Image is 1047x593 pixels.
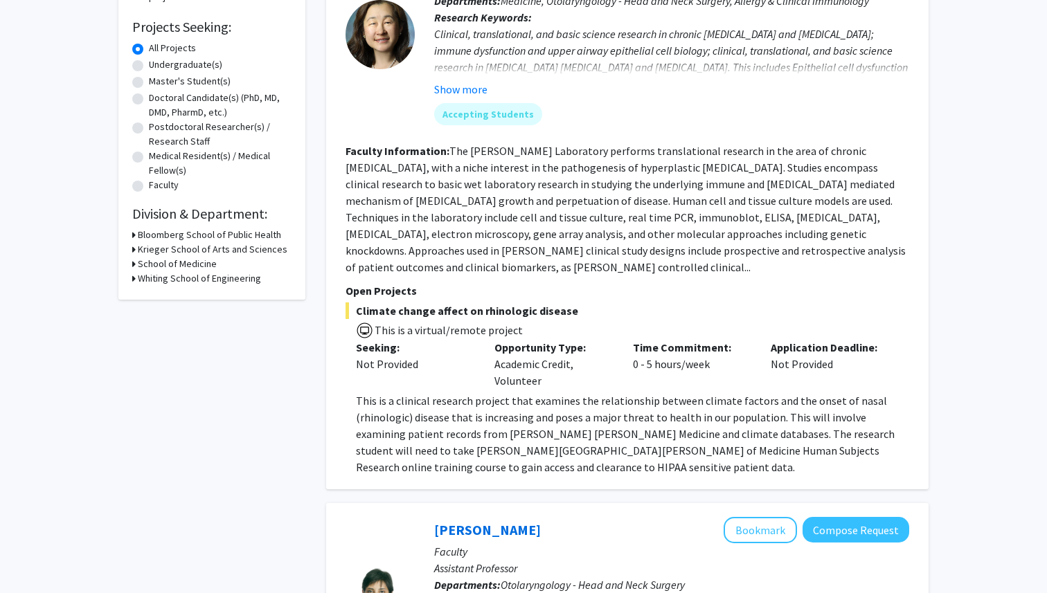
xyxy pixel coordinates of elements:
[149,149,292,178] label: Medical Resident(s) / Medical Fellow(s)
[346,302,909,319] span: Climate change affect on rhinologic disease
[771,339,888,356] p: Application Deadline:
[149,74,231,89] label: Master's Student(s)
[623,339,761,389] div: 0 - 5 hours/week
[356,392,909,475] p: This is a clinical research project that examines the relationship between climate factors and th...
[434,103,542,125] mat-chip: Accepting Students
[434,543,909,560] p: Faculty
[149,57,222,72] label: Undergraduate(s)
[132,206,292,222] h2: Division & Department:
[149,178,179,192] label: Faculty
[138,271,261,286] h3: Whiting School of Engineering
[149,120,292,149] label: Postdoctoral Researcher(s) / Research Staff
[501,578,685,592] span: Otolaryngology - Head and Neck Surgery
[356,356,474,372] div: Not Provided
[633,339,751,356] p: Time Commitment:
[373,323,523,337] span: This is a virtual/remote project
[434,521,541,538] a: [PERSON_NAME]
[494,339,612,356] p: Opportunity Type:
[434,578,501,592] b: Departments:
[434,560,909,576] p: Assistant Professor
[132,19,292,35] h2: Projects Seeking:
[484,339,623,389] div: Academic Credit, Volunteer
[149,41,196,55] label: All Projects
[346,144,906,274] fg-read-more: The [PERSON_NAME] Laboratory performs translational research in the area of chronic [MEDICAL_DATA...
[724,517,797,543] button: Add Tara Deemyad to Bookmarks
[138,257,217,271] h3: School of Medicine
[760,339,899,389] div: Not Provided
[803,517,909,542] button: Compose Request to Tara Deemyad
[434,26,909,109] div: Clinical, translational, and basic science research in chronic [MEDICAL_DATA] and [MEDICAL_DATA];...
[356,339,474,356] p: Seeking:
[138,228,281,242] h3: Bloomberg School of Public Health
[149,91,292,120] label: Doctoral Candidate(s) (PhD, MD, DMD, PharmD, etc.)
[434,81,487,98] button: Show more
[10,531,59,583] iframe: Chat
[346,282,909,299] p: Open Projects
[434,10,532,24] b: Research Keywords:
[346,144,449,158] b: Faculty Information:
[138,242,287,257] h3: Krieger School of Arts and Sciences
